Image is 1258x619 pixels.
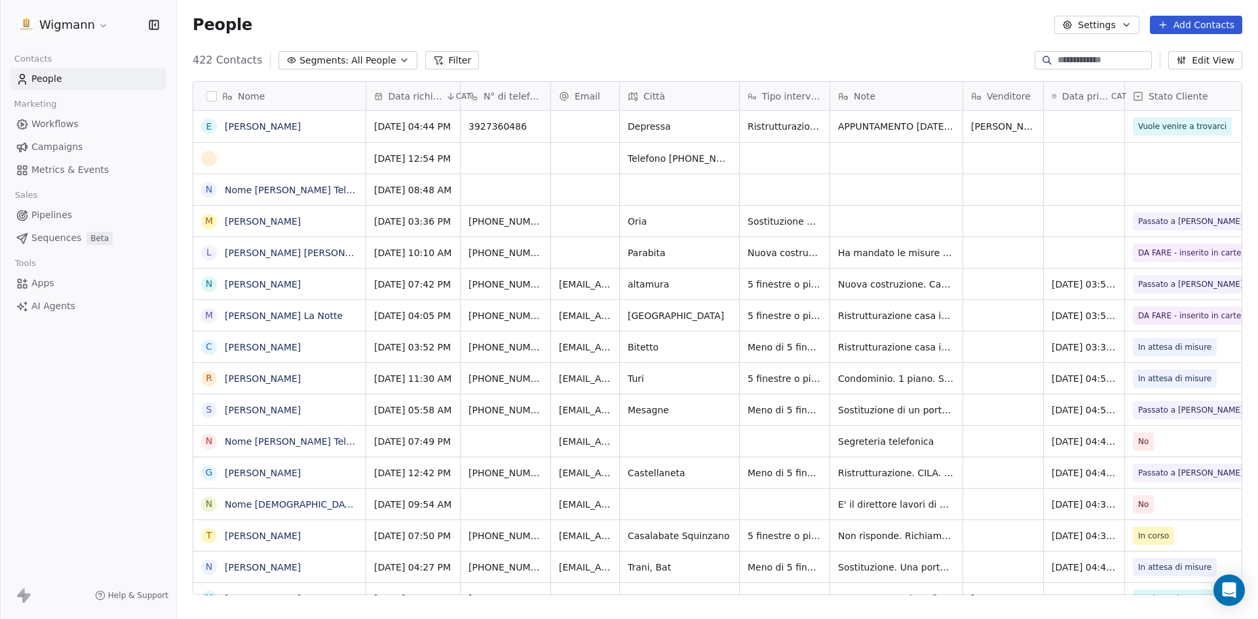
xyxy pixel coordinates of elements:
span: 5 finestre o più di 5 [748,372,822,385]
span: Passato a [PERSON_NAME] [1138,278,1244,291]
span: [DATE] 03:52 PM [374,341,452,354]
span: [EMAIL_ADDRESS][DOMAIN_NAME] [559,466,611,479]
span: Nuova costruzione. Casa indipendente. [PERSON_NAME] chiudere anche subito. Pvc effetto legno (cil... [838,278,955,291]
span: Stato Cliente [1149,90,1208,103]
img: 1630668995401.jpeg [18,17,34,33]
div: C [206,340,212,354]
span: [EMAIL_ADDRESS][DOMAIN_NAME] [559,341,611,354]
div: Nome [193,82,366,110]
div: Città [620,82,739,110]
span: Appuntamento lunedì 29 ore 17 [838,592,955,605]
span: [DATE] 11:30 AM [374,372,452,385]
span: Email [575,90,600,103]
span: [DATE] 10:10 AM [374,246,452,259]
span: [DATE] 03:57 PM [1052,278,1116,291]
span: [EMAIL_ADDRESS][DOMAIN_NAME] [559,278,611,291]
span: [EMAIL_ADDRESS][DOMAIN_NAME] [559,529,611,542]
span: [EMAIL_ADDRESS][DOMAIN_NAME] [559,435,611,448]
span: [PHONE_NUMBER] [468,215,543,228]
span: 3927360486 [468,120,543,133]
div: Data richiestaCAT [366,82,460,110]
span: People [31,72,62,86]
a: SequencesBeta [10,227,166,249]
span: [DATE] 03:36 PM [374,215,452,228]
span: Data richiesta [389,90,443,103]
span: Segreteria telefonica [838,435,955,448]
div: E [206,120,212,134]
span: Ristrutturazione casa indipendente. 3/4 infissi. Bianco. Ora legno. Vuole prev. in alluminio e pv... [838,341,955,354]
div: N [206,434,212,448]
span: 5 finestre o più di 5 [748,309,822,322]
button: Add Contacts [1150,16,1242,34]
div: M [205,591,213,605]
span: [GEOGRAPHIC_DATA] [628,309,731,322]
span: E' il direttore lavori di D'[PERSON_NAME]. Ha sbagliato. Doveva sentirsi con Ale [838,498,955,511]
span: Marketing [9,94,62,114]
span: Vuole venire a trovarci [1138,120,1227,133]
span: AI Agents [31,299,75,313]
a: Campaigns [10,136,166,158]
span: [PHONE_NUMBER] [468,309,543,322]
span: [DATE] 12:42 PM [374,466,452,479]
span: 5 finestre o più di 5 [748,278,822,291]
button: Settings [1054,16,1139,34]
a: [PERSON_NAME] [225,405,301,415]
div: Open Intercom Messenger [1213,574,1245,606]
div: N [206,277,212,291]
button: Filter [425,51,480,69]
div: grid [193,111,366,595]
span: No [1138,435,1149,448]
div: Note [830,82,963,110]
span: CAT [456,91,471,102]
div: Email [551,82,619,110]
span: [DATE] 04:45 PM [1052,561,1116,574]
span: Segments: [299,54,349,67]
span: Turi [628,372,731,385]
span: 5 finestre o più di 5 [748,529,822,542]
span: Condominio. 1 piano. Sostituzione infissi. Attualmente alluminio non le piace l'isolamento acusti... [838,372,955,385]
span: [EMAIL_ADDRESS][DOMAIN_NAME] [559,498,611,511]
span: [PHONE_NUMBER] [468,466,543,479]
span: Sostituzione. Una porta 3 ante in pvc. Colore bianco/grigio chiaro. Casa indipendente. Vuole sape... [838,561,955,574]
span: Passato a [PERSON_NAME] [1138,466,1244,479]
span: Ristrutturazione. CILA. [GEOGRAPHIC_DATA]. Circa 4/5 infissi con persiane e zanzariere. I lavori ... [838,466,955,479]
span: Nome [238,90,265,103]
span: CAT [1111,91,1126,102]
span: No [1138,498,1149,511]
span: Help & Support [108,590,168,601]
span: [DATE] 03:39 PM [1052,341,1116,354]
span: People [193,15,252,35]
span: Campaigns [31,140,83,154]
a: [PERSON_NAME] [225,593,301,604]
span: [PHONE_NUMBER] [468,403,543,417]
div: N [206,560,212,574]
span: Trani, Bat [628,561,731,574]
span: RISTRUTTURAZIONE E PARTE AMPLIAMENTO ABITAZIONE. SONO GIA STATI IN [GEOGRAPHIC_DATA]. [748,592,822,605]
span: APPUNTAMENTO [DATE]- PASSAPAROLA ZIA CHE HA FATTO INFISSI DA NOI E SORELLA CHE HA CHIESTO PREVENTIVO [838,120,955,133]
span: Contacts [9,49,58,69]
span: Passato a [PERSON_NAME] [1138,403,1244,417]
span: Pipelines [31,208,72,222]
span: [DATE] 03:55 PM [1052,309,1116,322]
span: Workflows [31,117,79,131]
span: NOHA - GALATINA [628,592,731,605]
span: [DATE] 04:38 PM [1052,529,1116,542]
a: Workflows [10,113,166,135]
a: Apps [10,272,166,294]
span: [PHONE_NUMBER] [468,372,543,385]
div: Data primo contattoCAT [1044,82,1124,110]
div: Tipo intervento [740,82,829,110]
a: AI Agents [10,295,166,317]
span: Città [643,90,665,103]
span: [DATE] 04:27 PM [374,561,452,574]
span: Ha mandato le misure su Wa. [838,246,955,259]
span: [DATE] 09:54 AM [374,498,452,511]
span: [PHONE_NUMBER] [468,341,543,354]
span: Sostituzione di un portoncino d'ingresso in legno. Color marrone (attenersi alle foto). Condomini... [838,403,955,417]
span: Castellaneta [628,466,731,479]
span: DA FARE - inserito in cartella [1138,246,1250,259]
span: Ristrutturazione + ampliamento [748,120,822,133]
span: Venditore [987,90,1031,103]
a: [PERSON_NAME] La Notte [225,310,343,321]
span: [PHONE_NUMBER] [468,561,543,574]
